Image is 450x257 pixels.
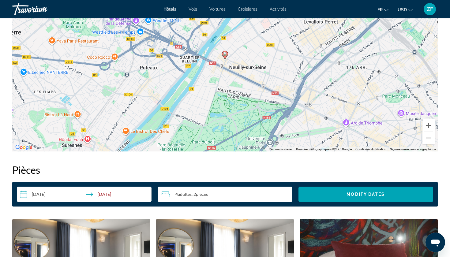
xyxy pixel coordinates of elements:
div: Search widget [17,187,433,202]
a: Travorium [12,1,73,17]
span: fr [377,7,383,12]
span: USD [398,7,407,12]
a: Hôtels [163,7,176,12]
h2: Pièces [12,164,438,176]
span: 4 [175,192,192,197]
span: , 2 [192,192,208,197]
span: Adultes [178,192,192,197]
a: Croisières [238,7,257,12]
span: Données cartographiques ©2025 Google [296,147,352,151]
a: Conditions d'utilisation (s'ouvre dans un nouvel onglet) [355,147,386,151]
span: ZF [427,6,433,12]
button: Zoom avant [422,119,435,132]
button: Raccourcis clavier [269,147,292,151]
span: pièces [196,192,208,197]
a: Activités [270,7,287,12]
button: Change currency [398,5,413,14]
img: Google [14,143,34,151]
button: Modify Dates [298,187,433,202]
a: Signaler une erreur cartographique [390,147,436,151]
button: Travelers: 4 adults, 0 children [158,187,292,202]
button: Zoom arrière [422,132,435,144]
iframe: Bouton de lancement de la fenêtre de messagerie [426,233,445,252]
a: Vols [189,7,197,12]
button: Change language [377,5,388,14]
a: Voitures [209,7,226,12]
a: Ouvrir cette zone dans Google Maps (dans une nouvelle fenêtre) [14,143,34,151]
button: Select check in and out date [17,187,152,202]
span: Modify Dates [347,192,385,197]
button: User Menu [422,3,438,16]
